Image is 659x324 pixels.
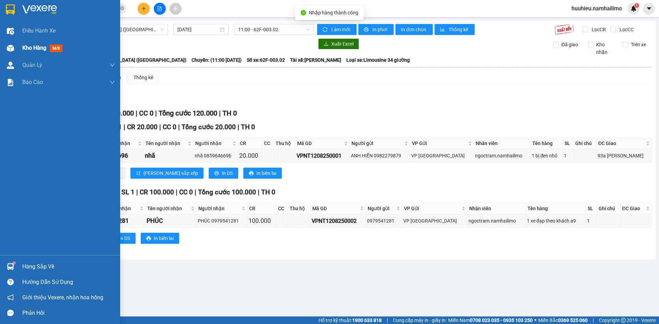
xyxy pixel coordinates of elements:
sup: 1 [13,262,15,264]
span: Mã GD [297,140,343,147]
span: Nhận: [66,7,82,14]
span: | [387,316,388,324]
button: printerIn biên lai [141,233,179,244]
span: mới [50,45,62,52]
button: plus [138,3,150,15]
td: nhã [144,149,194,163]
div: nhã [145,151,192,160]
span: Quản Lý [22,61,42,69]
button: printerIn DS [106,233,136,244]
th: Thu hộ [288,203,310,214]
span: Báo cáo [22,78,43,86]
span: Số xe: 62F-003.02 [247,56,285,64]
div: Hướng dẫn sử dụng [22,277,115,287]
span: | [124,123,125,131]
span: Người gửi [351,140,403,147]
th: SL [563,138,574,149]
th: CR [238,138,263,149]
span: Làm mới [331,26,351,33]
span: Nhập hàng thành công [309,10,358,15]
td: VP Nha Trang [402,214,468,228]
div: Thống kê [134,74,153,81]
span: Miền Nam [448,316,533,324]
span: Tổng cước 100.000 [198,188,256,196]
button: bar-chartThống kê [435,24,475,35]
button: file-add [154,3,166,15]
button: sort-ascending[PERSON_NAME] sắp xếp [130,168,204,179]
div: 0979541281 [367,217,401,225]
img: icon-new-feature [631,5,637,12]
span: bar-chart [440,27,446,33]
span: printer [364,27,370,33]
button: syncLàm mới [317,24,357,35]
img: warehouse-icon [7,45,14,52]
span: aim [173,6,178,11]
span: CR 100.000 [140,188,174,196]
span: ⚪️ [534,319,536,322]
span: down [109,80,115,85]
span: In DS [119,235,130,242]
div: VPNT1208250001 [297,152,348,160]
span: sync [323,27,328,33]
span: huuhieu.namhailimo [566,4,627,13]
img: logo-vxr [6,4,15,15]
th: CC [276,203,288,214]
span: | [219,109,221,117]
span: TH 0 [222,109,237,117]
th: Tên hàng [531,138,563,149]
th: Ghi chú [574,138,597,149]
button: aim [170,3,182,15]
span: Lọc CR [589,26,607,33]
span: Đã giao [559,41,581,48]
th: CC [262,138,274,149]
span: In DS [222,169,233,177]
span: 1 [635,3,638,8]
th: Nhân viên [467,203,526,214]
sup: 1 [634,3,639,8]
div: 1 xe đạp theo khách a9 [527,217,585,225]
div: 20.000 [239,151,261,160]
span: ĐC Giao [598,140,645,147]
span: Tổng cước 20.000 [182,123,236,131]
div: PHÚC [147,216,195,226]
span: Người nhận [195,140,231,147]
span: Người nhận [198,205,241,212]
img: warehouse-icon [7,27,14,35]
span: Miền Bắc [538,316,588,324]
div: 93a [PERSON_NAME] [598,152,650,159]
span: | [136,109,137,117]
span: caret-down [646,5,652,12]
span: printer [214,171,219,176]
div: VP [GEOGRAPHIC_DATA] [411,152,473,159]
span: Loại xe: Limousine 34 giường [346,56,410,64]
span: Thống kê [449,26,469,33]
span: CC 0 [179,188,193,196]
span: | [593,316,594,324]
div: VP [PERSON_NAME] [6,6,61,22]
span: | [238,123,239,131]
span: down [109,62,115,68]
img: warehouse-icon [7,62,14,69]
span: Cung cấp máy in - giấy in: [393,316,447,324]
td: VP Nha Trang [410,149,474,163]
span: TH 0 [261,188,275,196]
span: plus [141,6,146,11]
td: PHÚC [146,214,197,228]
strong: 1900 633 818 [352,317,382,323]
img: warehouse-icon [7,263,14,270]
span: Tài xế: [PERSON_NAME] [290,56,341,64]
div: Phản hồi [22,308,115,318]
th: SL [586,203,597,214]
button: printerIn DS [209,168,238,179]
span: Tên người nhận [147,205,189,212]
th: Nhân viên [474,138,531,149]
div: VPNT1208250002 [312,217,365,225]
div: 1 [587,217,596,225]
span: | [136,188,138,196]
span: message [7,310,14,316]
td: VPNT1208250002 [311,214,366,228]
span: [PERSON_NAME] sắp xếp [143,169,198,177]
span: | [176,188,177,196]
span: | [155,109,157,117]
span: Chuyến: (11:00 [DATE]) [192,56,242,64]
